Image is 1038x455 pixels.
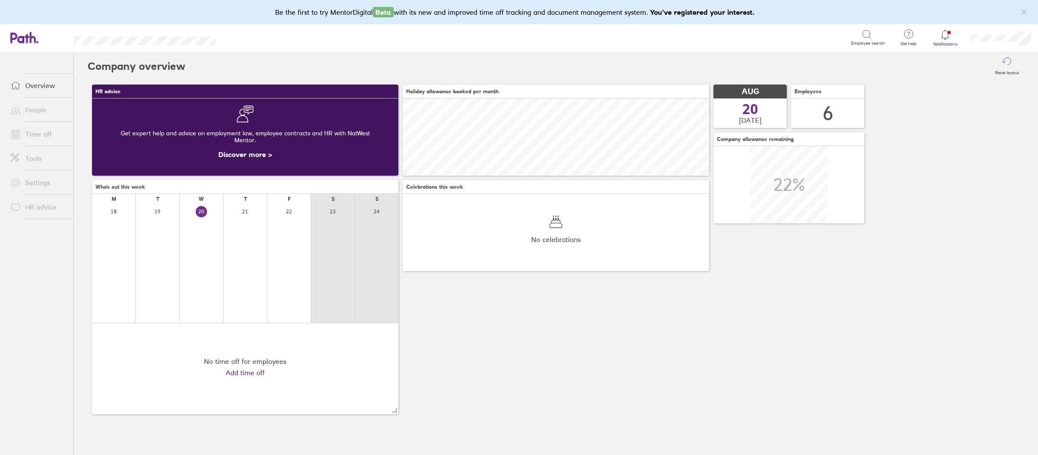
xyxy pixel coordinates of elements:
span: [DATE] [739,116,762,124]
span: Employee search [851,41,885,46]
button: Reset layout [990,52,1024,80]
a: Notifications [931,29,959,47]
span: No celebrations [531,236,581,243]
div: Be the first to try MentorDigital with its new and improved time off tracking and document manage... [275,7,763,17]
div: Search [239,33,261,41]
div: 6 [823,102,833,124]
span: Get help [894,41,923,46]
span: AUG [742,87,759,96]
div: T [244,196,247,202]
label: Reset layout [990,68,1024,75]
a: Settings [3,174,73,191]
div: Get expert help and advice on employment law, employee contracts and HR with NatWest Mentor. [99,123,391,151]
a: HR advice [3,198,73,216]
b: You've registered your interest. [650,8,755,16]
a: Tools [3,150,73,167]
span: Celebrations this week [406,184,463,190]
div: W [199,196,204,202]
a: Time off [3,125,73,143]
div: No time off for employees [204,357,286,365]
span: HR advice [95,88,121,95]
span: Employees [795,88,821,95]
div: S [375,196,378,202]
a: Add time off [226,369,265,376]
h2: Company overview [88,52,185,80]
div: M [112,196,116,202]
span: 20 [742,102,758,116]
div: F [288,196,291,202]
span: Notifications [931,42,959,47]
div: S [332,196,335,202]
span: Who's out this week [95,184,145,190]
a: Discover more > [218,150,272,159]
a: Overview [3,77,73,94]
span: Beta [373,7,394,17]
div: T [156,196,159,202]
span: Holiday allowance booked per month [406,88,499,95]
a: People [3,101,73,118]
span: Company allowance remaining [717,136,794,142]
